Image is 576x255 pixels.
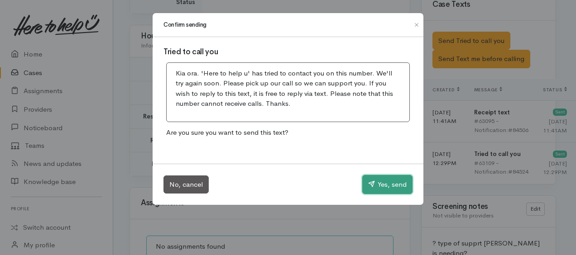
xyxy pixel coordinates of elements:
[163,20,206,29] h1: Confirm sending
[163,48,413,57] h3: Tried to call you
[176,68,400,109] p: Kia ora. 'Here to help u' has tried to contact you on this number. We'll try again soon. Please p...
[163,125,413,141] p: Are you sure you want to send this text?
[362,175,413,194] button: Yes, send
[409,19,424,30] button: Close
[163,175,209,194] button: No, cancel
